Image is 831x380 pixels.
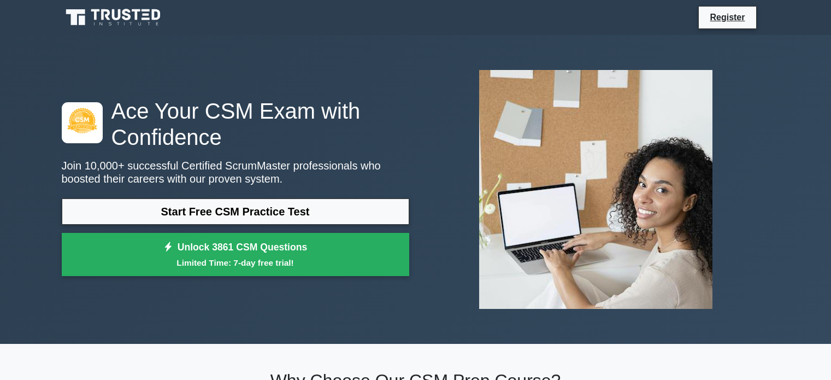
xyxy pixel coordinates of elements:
[62,159,409,185] p: Join 10,000+ successful Certified ScrumMaster professionals who boosted their careers with our pr...
[62,198,409,225] a: Start Free CSM Practice Test
[62,233,409,277] a: Unlock 3861 CSM QuestionsLimited Time: 7-day free trial!
[62,98,409,150] h1: Ace Your CSM Exam with Confidence
[703,10,751,24] a: Register
[75,256,396,269] small: Limited Time: 7-day free trial!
